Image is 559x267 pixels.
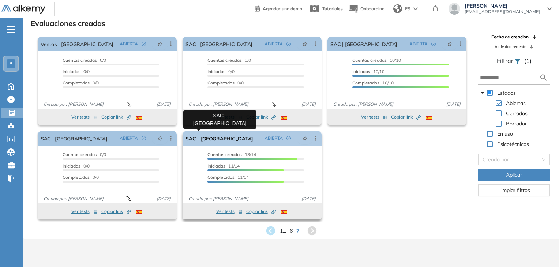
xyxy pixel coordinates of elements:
span: Completados [63,174,90,180]
button: Copiar link [101,207,131,216]
button: pushpin [152,132,168,144]
span: ABIERTA [409,41,428,47]
span: [DATE] [443,101,464,108]
button: Aplicar [478,169,550,181]
span: Iniciadas [207,69,225,74]
span: Cerradas [506,110,528,117]
span: Psicotécnicos [497,141,529,147]
span: 10/10 [352,57,401,63]
span: Cuentas creadas [352,57,387,63]
span: check-circle [431,42,436,46]
span: check-circle [142,42,146,46]
span: 7 [296,227,299,235]
span: Limpiar filtros [498,186,530,194]
button: pushpin [297,38,313,50]
span: Borrador [504,119,528,128]
span: Actividad reciente [495,44,526,49]
span: Cuentas creadas [207,57,242,63]
span: Abiertas [504,99,527,108]
span: check-circle [286,136,291,140]
span: Copiar link [246,208,276,215]
span: Borrador [506,120,527,127]
a: SAC | [GEOGRAPHIC_DATA] [41,131,108,146]
span: Completados [63,80,90,86]
span: Creado por: [PERSON_NAME] [185,195,251,202]
span: Agendar una demo [263,6,302,11]
a: SAC | [GEOGRAPHIC_DATA] [330,37,397,51]
button: Copiar link [101,113,131,121]
span: 10/10 [352,69,384,74]
button: Copiar link [246,113,276,121]
span: Iniciadas [207,163,225,169]
button: pushpin [442,38,458,50]
span: check-circle [286,42,291,46]
span: Aplicar [506,171,522,179]
img: world [393,4,402,13]
span: (1) [524,56,532,65]
span: Onboarding [360,6,384,11]
span: Cuentas creadas [207,152,242,157]
span: 1 ... [280,227,286,235]
i: - [7,29,15,30]
button: Ver tests [71,113,98,121]
span: 0/0 [63,69,90,74]
button: pushpin [152,38,168,50]
iframe: Chat Widget [522,232,559,267]
span: 0/0 [63,80,99,86]
span: 6 [290,227,293,235]
button: Ver tests [216,207,243,216]
button: Onboarding [349,1,384,17]
span: pushpin [157,135,162,141]
img: ESP [281,116,287,120]
span: ABIERTA [265,41,283,47]
span: pushpin [302,135,307,141]
span: ABIERTA [120,41,138,47]
span: Creado por: [PERSON_NAME] [330,101,396,108]
span: Filtrar [497,57,515,64]
span: Completados [207,80,235,86]
span: Cuentas creadas [63,152,97,157]
span: En uso [497,131,513,137]
span: Copiar link [246,114,276,120]
div: Widget de chat [522,232,559,267]
span: 0/0 [63,163,90,169]
span: 10/10 [352,80,394,86]
span: [DATE] [299,101,319,108]
div: SAC - [GEOGRAPHIC_DATA] [183,110,256,129]
a: Agendar una demo [255,4,302,12]
span: ES [405,5,410,12]
span: 0/0 [207,69,235,74]
span: pushpin [302,41,307,47]
img: Logo [1,5,45,14]
span: caret-down [481,91,484,95]
span: 0/0 [207,57,251,63]
span: 0/0 [207,80,244,86]
button: pushpin [297,132,313,144]
span: Iniciadas [352,69,370,74]
button: Ver tests [71,207,98,216]
span: Fecha de creación [491,34,529,40]
span: ABIERTA [120,135,138,142]
span: [PERSON_NAME] [465,3,540,9]
span: Iniciadas [63,69,80,74]
span: B [9,61,13,67]
a: SAC - [GEOGRAPHIC_DATA] [185,131,253,146]
button: Copiar link [246,207,276,216]
img: ESP [136,116,142,120]
span: Copiar link [391,114,421,120]
span: Iniciadas [63,163,80,169]
span: Completados [352,80,379,86]
span: [EMAIL_ADDRESS][DOMAIN_NAME] [465,9,540,15]
button: Ver tests [361,113,387,121]
span: pushpin [447,41,452,47]
span: pushpin [157,41,162,47]
span: Estados [497,90,516,96]
span: Copiar link [101,208,131,215]
a: Ventas | [GEOGRAPHIC_DATA] [41,37,113,51]
button: Limpiar filtros [478,184,550,196]
span: ABIERTA [265,135,283,142]
span: Completados [207,174,235,180]
span: [DATE] [299,195,319,202]
span: 11/14 [207,174,249,180]
span: 13/14 [207,152,256,157]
